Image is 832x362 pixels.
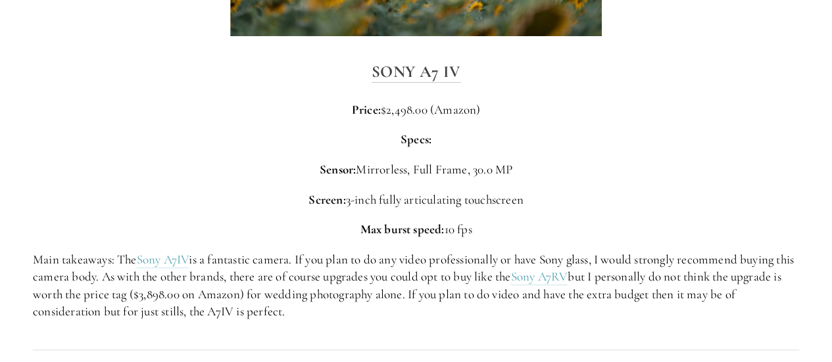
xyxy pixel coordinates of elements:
p: Mirrorless, Full Frame, 30.0 MP [33,161,799,179]
strong: Sony A7 IV [372,62,461,81]
strong: Screen: [308,192,345,207]
p: Main takeaways: The is a fantastic camera. If you plan to do any video professionally or have Son... [33,251,799,321]
p: 3-inch fully articulating touchscreen [33,191,799,209]
strong: Max burst speed: [360,221,444,237]
a: Sony A7 IV [372,62,461,83]
p: 10 fps [33,221,799,238]
strong: Price: [352,102,381,117]
a: Sony A7IV [137,252,189,268]
p: $2,498.00 (Amazon) [33,101,799,119]
strong: Specs: [401,131,431,147]
strong: Sensor: [320,162,356,177]
a: Sony A7RV [510,269,568,285]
